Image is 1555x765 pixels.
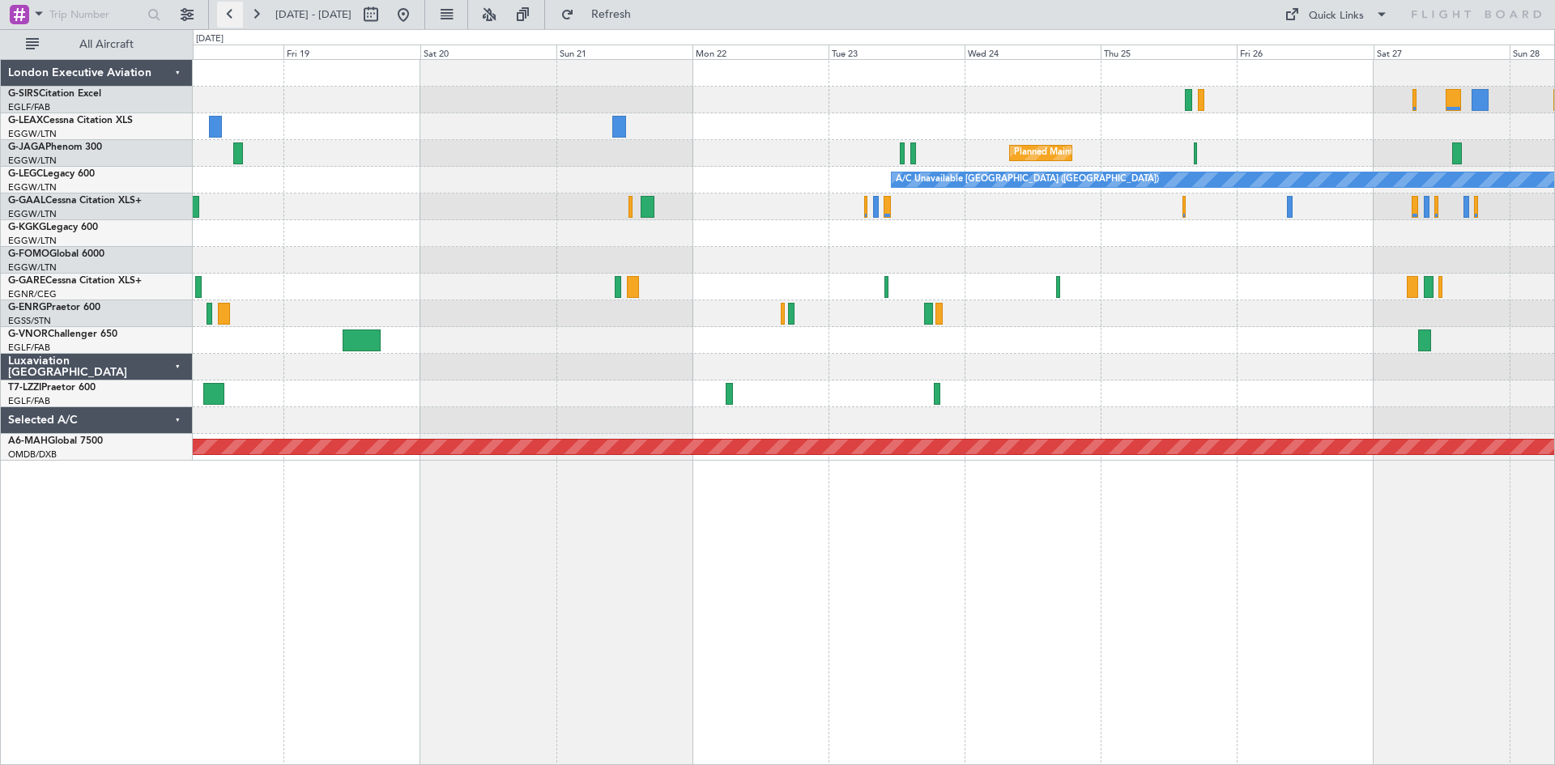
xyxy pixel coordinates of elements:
[8,101,50,113] a: EGLF/FAB
[8,116,43,125] span: G-LEAX
[420,45,556,59] div: Sat 20
[49,2,143,27] input: Trip Number
[8,276,45,286] span: G-GARE
[8,89,39,99] span: G-SIRS
[8,235,57,247] a: EGGW/LTN
[8,383,96,393] a: T7-LZZIPraetor 600
[8,315,51,327] a: EGSS/STN
[1309,8,1364,24] div: Quick Links
[196,32,224,46] div: [DATE]
[8,329,117,339] a: G-VNORChallenger 650
[8,223,98,232] a: G-KGKGLegacy 600
[553,2,650,28] button: Refresh
[8,288,57,300] a: EGNR/CEG
[1374,45,1510,59] div: Sat 27
[8,303,100,312] a: G-ENRGPraetor 600
[577,9,645,20] span: Refresh
[8,436,103,446] a: A6-MAHGlobal 7500
[8,116,133,125] a: G-LEAXCessna Citation XLS
[8,249,104,259] a: G-FOMOGlobal 6000
[1237,45,1373,59] div: Fri 26
[8,436,48,446] span: A6-MAH
[8,223,46,232] span: G-KGKG
[8,395,50,407] a: EGLF/FAB
[1276,2,1396,28] button: Quick Links
[8,181,57,193] a: EGGW/LTN
[275,7,351,22] span: [DATE] - [DATE]
[692,45,829,59] div: Mon 22
[283,45,420,59] div: Fri 19
[8,383,41,393] span: T7-LZZI
[896,168,1159,192] div: A/C Unavailable [GEOGRAPHIC_DATA] ([GEOGRAPHIC_DATA])
[8,329,48,339] span: G-VNOR
[8,448,57,461] a: OMDB/DXB
[8,142,45,152] span: G-JAGA
[8,303,46,312] span: G-ENRG
[8,155,57,167] a: EGGW/LTN
[8,276,142,286] a: G-GARECessna Citation XLS+
[556,45,692,59] div: Sun 21
[42,39,171,50] span: All Aircraft
[8,249,49,259] span: G-FOMO
[8,89,101,99] a: G-SIRSCitation Excel
[8,261,57,274] a: EGGW/LTN
[18,32,176,57] button: All Aircraft
[8,196,45,206] span: G-GAAL
[8,142,102,152] a: G-JAGAPhenom 300
[829,45,965,59] div: Tue 23
[147,45,283,59] div: Thu 18
[1101,45,1237,59] div: Thu 25
[8,342,50,354] a: EGLF/FAB
[8,128,57,140] a: EGGW/LTN
[8,208,57,220] a: EGGW/LTN
[8,196,142,206] a: G-GAALCessna Citation XLS+
[8,169,95,179] a: G-LEGCLegacy 600
[965,45,1101,59] div: Wed 24
[1014,141,1269,165] div: Planned Maint [GEOGRAPHIC_DATA] ([GEOGRAPHIC_DATA])
[8,169,43,179] span: G-LEGC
